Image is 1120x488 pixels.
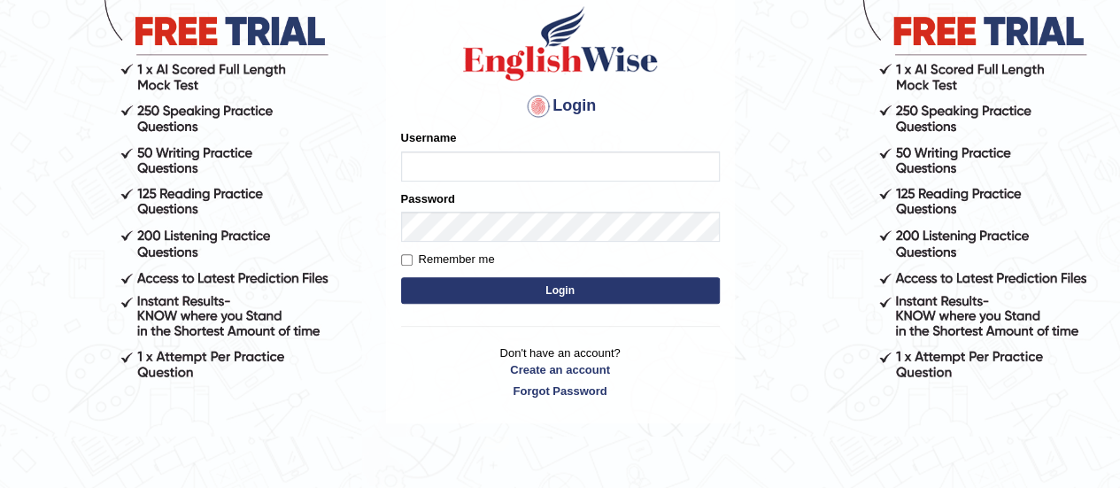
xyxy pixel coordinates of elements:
[401,254,413,266] input: Remember me
[401,190,455,207] label: Password
[401,251,495,268] label: Remember me
[401,361,720,378] a: Create an account
[401,277,720,304] button: Login
[401,383,720,399] a: Forgot Password
[401,129,457,146] label: Username
[401,92,720,120] h4: Login
[401,345,720,399] p: Don't have an account?
[460,4,661,83] img: Logo of English Wise sign in for intelligent practice with AI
